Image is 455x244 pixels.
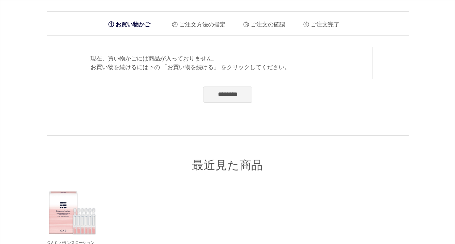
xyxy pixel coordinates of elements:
div: 現在、買い物かごには商品が入っておりません。 お買い物を続けるには下の 「お買い物を続ける」 をクリックしてください。 [83,47,372,79]
li: お買い物かご [105,17,154,32]
li: ご注文完了 [298,15,340,30]
li: ご注文の確認 [238,15,285,30]
a: ＣＡＣ バランスローション [47,187,101,239]
li: ご注文方法の指定 [167,15,226,30]
div: 最近見た商品 [47,135,409,173]
img: ＣＡＣ バランスローション [47,187,98,239]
